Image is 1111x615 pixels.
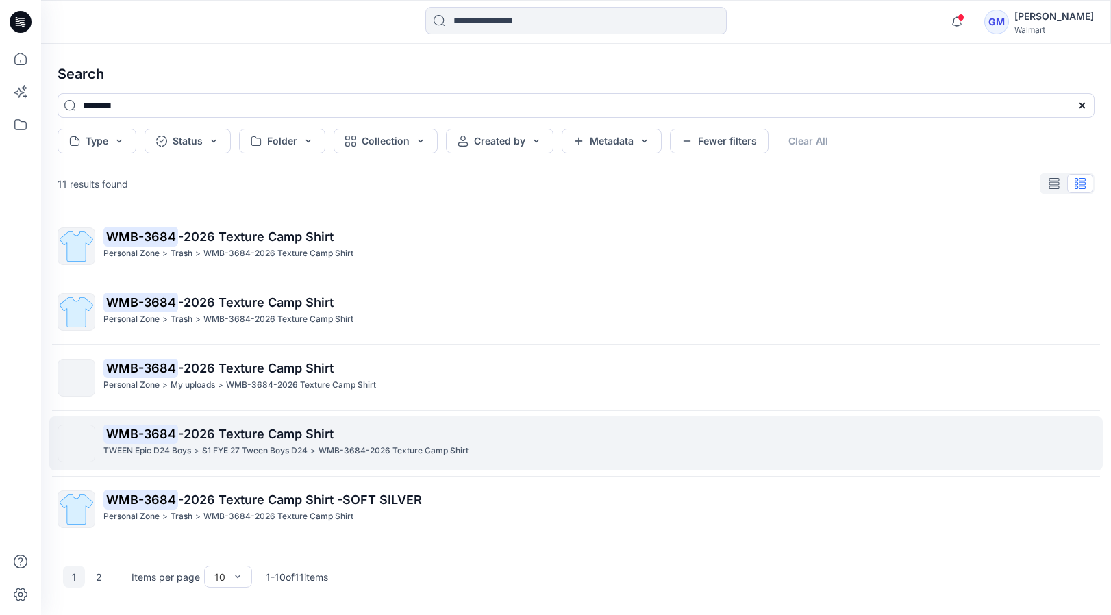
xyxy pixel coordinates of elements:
[58,177,128,191] p: 11 results found
[162,247,168,261] p: >
[88,566,110,588] button: 2
[203,247,353,261] p: WMB-3684-2026 Texture Camp Shirt
[162,378,168,392] p: >
[203,312,353,327] p: WMB-3684-2026 Texture Camp Shirt
[178,361,334,375] span: -2026 Texture Camp Shirt
[162,510,168,524] p: >
[984,10,1009,34] div: GM
[178,295,334,310] span: -2026 Texture Camp Shirt
[132,570,200,584] p: Items per page
[49,548,1103,602] a: WMB-3684-2026 Texture Camp Shirt__ADM FULLPersonal Zone>Trash>WMB-3684-2026 Texture Camp Shirt
[171,312,192,327] p: Trash
[145,129,231,153] button: Status
[103,292,178,312] mark: WMB-3684
[178,427,334,441] span: -2026 Texture Camp Shirt
[195,312,201,327] p: >
[49,416,1103,470] a: WMB-3684-2026 Texture Camp ShirtTWEEN Epic D24 Boys>S1 FYE 27 Tween Boys D24>WMB-3684-2026 Textur...
[178,229,334,244] span: -2026 Texture Camp Shirt
[171,510,192,524] p: Trash
[202,444,308,458] p: S1 FYE 27 Tween Boys D24
[226,378,376,392] p: WMB-3684-2026 Texture Camp Shirt
[63,566,85,588] button: 1
[214,570,225,584] div: 10
[49,285,1103,339] a: WMB-3684-2026 Texture Camp ShirtPersonal Zone>Trash>WMB-3684-2026 Texture Camp Shirt
[239,129,325,153] button: Folder
[194,444,199,458] p: >
[103,490,178,509] mark: WMB-3684
[1014,8,1094,25] div: [PERSON_NAME]
[310,444,316,458] p: >
[171,378,215,392] p: My uploads
[1014,25,1094,35] div: Walmart
[49,351,1103,405] a: WMB-3684-2026 Texture Camp ShirtPersonal Zone>My uploads>WMB-3684-2026 Texture Camp Shirt
[103,378,160,392] p: Personal Zone
[319,444,469,458] p: WMB-3684-2026 Texture Camp Shirt
[103,424,178,443] mark: WMB-3684
[103,358,178,377] mark: WMB-3684
[49,482,1103,536] a: WMB-3684-2026 Texture Camp Shirt -SOFT SILVERPersonal Zone>Trash>WMB-3684-2026 Texture Camp Shirt
[103,312,160,327] p: Personal Zone
[103,510,160,524] p: Personal Zone
[218,378,223,392] p: >
[178,492,422,507] span: -2026 Texture Camp Shirt -SOFT SILVER
[171,247,192,261] p: Trash
[562,129,662,153] button: Metadata
[446,129,553,153] button: Created by
[670,129,769,153] button: Fewer filters
[334,129,438,153] button: Collection
[58,129,136,153] button: Type
[103,227,178,246] mark: WMB-3684
[103,247,160,261] p: Personal Zone
[162,312,168,327] p: >
[49,219,1103,273] a: WMB-3684-2026 Texture Camp ShirtPersonal Zone>Trash>WMB-3684-2026 Texture Camp Shirt
[203,510,353,524] p: WMB-3684-2026 Texture Camp Shirt
[47,55,1106,93] h4: Search
[266,570,328,584] p: 1 - 10 of 11 items
[195,510,201,524] p: >
[195,247,201,261] p: >
[103,444,191,458] p: TWEEN Epic D24 Boys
